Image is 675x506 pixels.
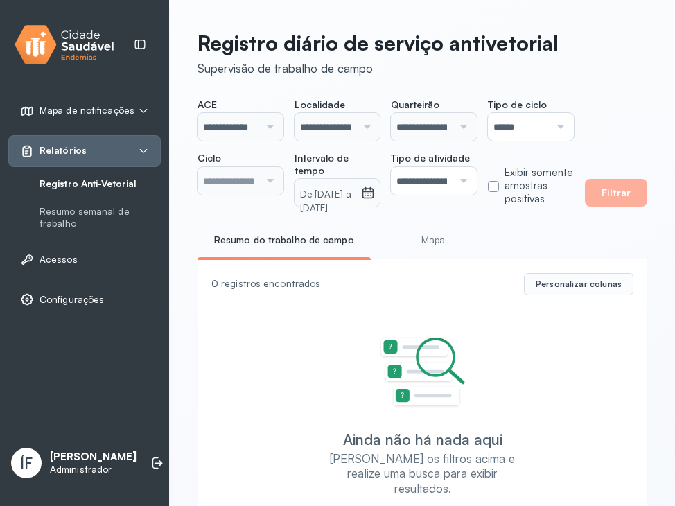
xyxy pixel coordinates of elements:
p: Administrador [50,464,137,476]
a: Resumo do trabalho de campo [198,229,371,252]
label: Exibir somente amostras positivas [505,166,574,205]
div: Ainda não há nada aqui [343,430,502,448]
a: Registro Anti-Vetorial [40,178,161,190]
img: logo.svg [15,22,114,67]
span: Tipo de ciclo [488,98,547,111]
span: ACE [198,98,217,111]
span: Quarteirão [391,98,439,111]
a: Registro Anti-Vetorial [40,175,161,193]
span: Mapa de notificações [40,105,134,116]
p: [PERSON_NAME] [50,451,137,464]
small: De [DATE] a [DATE] [300,188,356,216]
span: Relatórios [40,145,87,157]
a: Resumo semanal de trabalho [40,203,161,232]
div: [PERSON_NAME] os filtros acima e realize uma busca para exibir resultados. [324,451,521,496]
span: Tipo de atividade [391,152,470,164]
span: Intervalo de tempo [295,152,380,176]
a: Mapa [382,229,484,252]
span: ÍF [20,454,33,472]
img: Imagem de Empty State [380,337,466,408]
button: Filtrar [585,179,647,207]
span: Localidade [295,98,345,111]
button: Personalizar colunas [524,273,633,295]
span: Configurações [40,294,104,306]
span: Personalizar colunas [536,279,622,290]
a: Configurações [20,293,149,306]
a: Resumo semanal de trabalho [40,206,161,229]
div: 0 registros encontrados [211,278,513,290]
span: Acessos [40,254,78,265]
a: Acessos [20,252,149,266]
p: Registro diário de serviço antivetorial [198,30,559,55]
span: Ciclo [198,152,221,164]
div: Supervisão de trabalho de campo [198,61,559,76]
